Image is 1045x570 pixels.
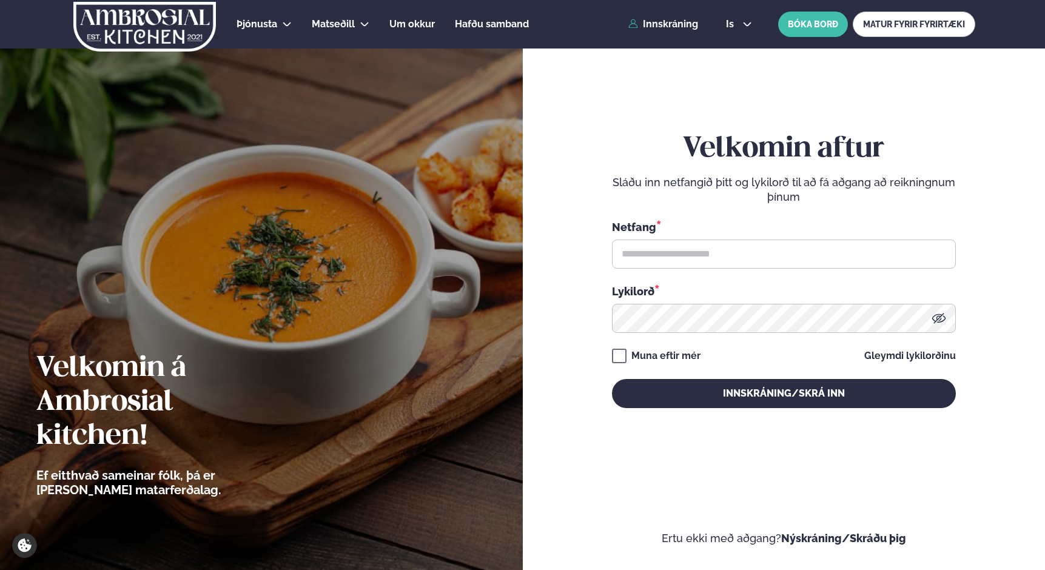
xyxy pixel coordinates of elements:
a: Cookie settings [12,533,37,558]
a: Innskráning [628,19,698,30]
a: Hafðu samband [455,17,529,32]
img: logo [72,2,217,52]
a: Þjónusta [237,17,277,32]
p: Ertu ekki með aðgang? [559,531,1009,546]
a: Gleymdi lykilorðinu [864,351,956,361]
h2: Velkomin aftur [612,132,956,166]
a: Matseðill [312,17,355,32]
h2: Velkomin á Ambrosial kitchen! [36,352,288,454]
p: Ef eitthvað sameinar fólk, þá er [PERSON_NAME] matarferðalag. [36,468,288,497]
span: Matseðill [312,18,355,30]
a: Um okkur [389,17,435,32]
span: is [726,19,738,29]
a: Nýskráning/Skráðu þig [781,532,906,545]
div: Lykilorð [612,283,956,299]
p: Sláðu inn netfangið þitt og lykilorð til að fá aðgang að reikningnum þínum [612,175,956,204]
button: Innskráning/Skrá inn [612,379,956,408]
button: BÓKA BORÐ [778,12,848,37]
span: Hafðu samband [455,18,529,30]
span: Um okkur [389,18,435,30]
button: is [716,19,762,29]
span: Þjónusta [237,18,277,30]
div: Netfang [612,219,956,235]
a: MATUR FYRIR FYRIRTÆKI [853,12,975,37]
